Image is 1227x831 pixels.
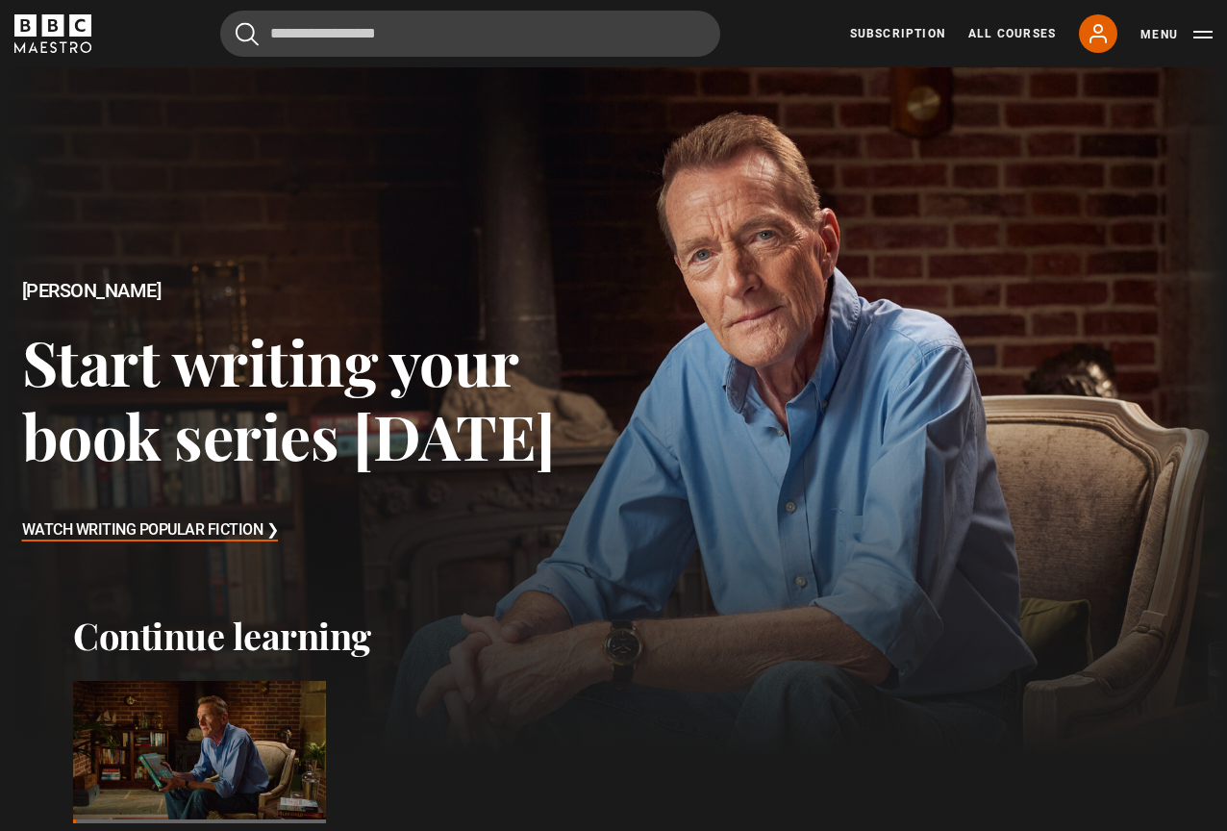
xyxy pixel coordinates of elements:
a: All Courses [968,25,1056,42]
input: Search [220,11,720,57]
svg: BBC Maestro [14,14,91,53]
h2: Continue learning [73,614,1154,658]
button: Toggle navigation [1140,25,1213,44]
a: Subscription [850,25,945,42]
button: Submit the search query [236,22,259,46]
h3: Watch Writing Popular Fiction ❯ [22,516,279,545]
h2: [PERSON_NAME] [22,280,614,302]
h3: Start writing your book series [DATE] [22,324,614,473]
